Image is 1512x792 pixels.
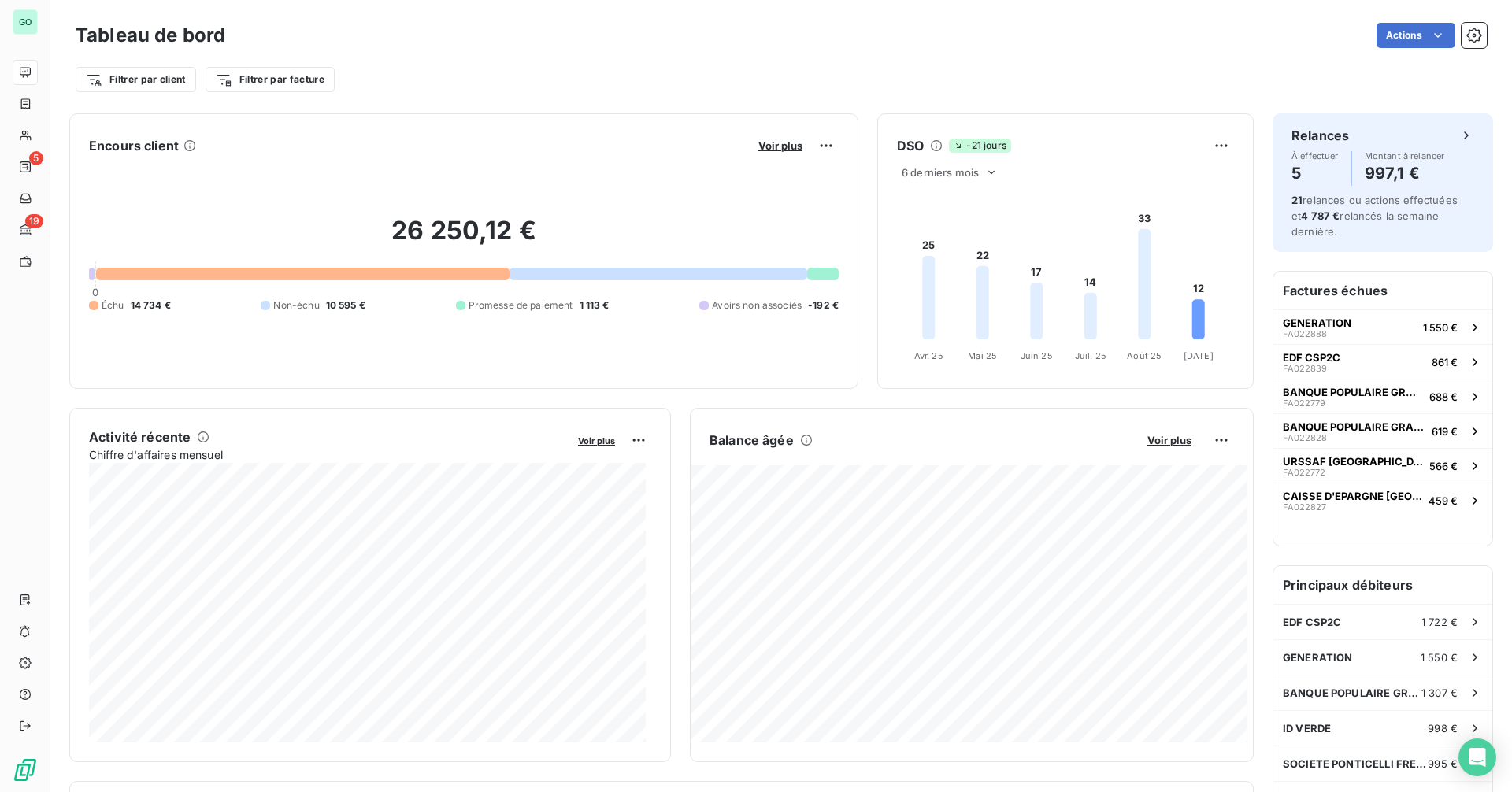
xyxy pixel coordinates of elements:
[1428,757,1458,770] span: 995 €
[1283,329,1327,339] span: FA022888
[1421,616,1458,628] span: 1 722 €
[1283,490,1422,502] span: CAISSE D'EPARGNE [GEOGRAPHIC_DATA] PAYS DE
[897,136,924,155] h6: DSO
[1283,351,1340,364] span: EDF CSP2C
[712,298,802,313] span: Avoirs non associés
[902,166,979,179] span: 6 derniers mois
[1291,194,1303,206] span: 21
[1283,651,1353,664] span: GENERATION
[1291,194,1458,238] span: relances ou actions effectuées et relancés la semaine dernière.
[89,136,179,155] h6: Encours client
[1429,494,1458,507] span: 459 €
[1421,687,1458,699] span: 1 307 €
[1283,502,1326,512] span: FA022827
[754,139,807,153] button: Voir plus
[1423,321,1458,334] span: 1 550 €
[1283,722,1331,735] span: ID VERDE
[710,431,794,450] h6: Balance âgée
[273,298,319,313] span: Non-échu
[1283,316,1351,329] span: GENERATION
[1429,460,1458,472] span: 566 €
[89,215,839,262] h2: 26 250,12 €
[1283,455,1423,468] span: URSSAF [GEOGRAPHIC_DATA]
[1283,398,1325,408] span: FA022779
[1283,757,1428,770] span: SOCIETE PONTICELLI FRERES
[1021,350,1053,361] tspan: Juin 25
[1458,738,1496,776] div: Open Intercom Messenger
[25,214,43,228] span: 19
[1429,390,1458,403] span: 688 €
[1301,209,1340,222] span: 4 787 €
[1291,126,1349,145] h6: Relances
[13,757,38,783] img: Logo LeanPay
[1273,309,1492,344] button: GENERATIONFA0228881 550 €
[1291,151,1339,161] span: À effectuer
[92,286,98,298] span: 0
[1421,651,1458,664] span: 1 550 €
[131,298,171,313] span: 14 734 €
[89,446,567,463] span: Chiffre d'affaires mensuel
[1283,386,1423,398] span: BANQUE POPULAIRE GRAND OUEST
[76,67,196,92] button: Filtrer par client
[1273,272,1492,309] h6: Factures échues
[1283,616,1341,628] span: EDF CSP2C
[469,298,573,313] span: Promesse de paiement
[1147,434,1191,446] span: Voir plus
[1283,420,1425,433] span: BANQUE POPULAIRE GRAND OUEST
[76,21,225,50] h3: Tableau de bord
[578,435,615,446] span: Voir plus
[968,350,997,361] tspan: Mai 25
[206,67,335,92] button: Filtrer par facture
[1283,687,1421,699] span: BANQUE POPULAIRE GRAND OUEST
[29,151,43,165] span: 5
[326,298,365,313] span: 10 595 €
[1273,379,1492,413] button: BANQUE POPULAIRE GRAND OUESTFA022779688 €
[1184,350,1214,361] tspan: [DATE]
[1377,23,1455,48] button: Actions
[580,298,610,313] span: 1 113 €
[808,298,839,313] span: -192 €
[1075,350,1106,361] tspan: Juil. 25
[1273,344,1492,379] button: EDF CSP2CFA022839861 €
[1143,433,1196,447] button: Voir plus
[949,139,1010,153] span: -21 jours
[102,298,124,313] span: Échu
[1283,433,1327,442] span: FA022828
[1432,425,1458,438] span: 619 €
[1273,448,1492,483] button: URSSAF [GEOGRAPHIC_DATA]FA022772566 €
[1291,161,1339,186] h4: 5
[1432,356,1458,368] span: 861 €
[1283,364,1327,373] span: FA022839
[758,139,802,152] span: Voir plus
[1127,350,1162,361] tspan: Août 25
[914,350,943,361] tspan: Avr. 25
[89,427,191,446] h6: Activité récente
[1365,151,1445,161] span: Montant à relancer
[1365,161,1445,186] h4: 997,1 €
[13,9,38,35] div: GO
[1283,468,1325,477] span: FA022772
[573,433,620,447] button: Voir plus
[1273,413,1492,448] button: BANQUE POPULAIRE GRAND OUESTFA022828619 €
[1273,483,1492,517] button: CAISSE D'EPARGNE [GEOGRAPHIC_DATA] PAYS DEFA022827459 €
[1428,722,1458,735] span: 998 €
[1273,566,1492,604] h6: Principaux débiteurs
